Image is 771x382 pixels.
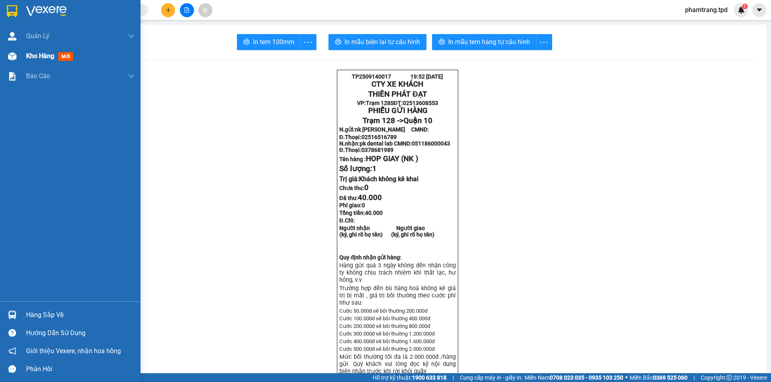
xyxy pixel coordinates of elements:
span: CR : [6,53,18,61]
span: Tổng tiền: [339,210,383,216]
span: Cước 100.000đ sẽ bồi thường 400.000đ [339,315,430,321]
span: printer [243,38,250,46]
div: 40.000 [6,52,72,61]
strong: (ký, ghi rõ họ tên) (ký, ghi rõ họ tên) [339,231,434,238]
div: Quận 10 [77,7,135,16]
div: 051186000043 [77,37,135,47]
span: 40.000 [358,193,382,202]
span: In mẫu tem hàng tự cấu hình [448,37,530,47]
span: question-circle [8,329,16,337]
span: message [8,365,16,373]
strong: Tên hàng : [339,156,418,162]
div: Phản hồi [26,363,135,375]
strong: 0708 023 035 - 0935 103 250 [550,374,623,381]
span: Trường hợp đền bù hàng hoá không kê giá trị bị mất , giá trị bồi thường theo cước phí như sau: [339,285,456,306]
button: aim [198,3,212,17]
img: icon-new-feature [738,6,745,14]
strong: 0369 525 060 [653,374,687,381]
span: PHIẾU GỬI HÀNG [368,106,428,115]
span: 02516516789 [361,134,397,140]
strong: Người nhận Người giao [339,225,425,231]
span: | [453,373,454,382]
span: 1 [372,164,377,173]
span: Số lượng: [339,164,377,173]
div: Hướng dẫn sử dụng [26,327,135,339]
span: Miền Nam [524,373,623,382]
strong: Đã thu: [339,195,382,201]
img: warehouse-icon [8,311,16,319]
img: solution-icon [8,72,16,81]
span: Cước 300.000đ sẽ bồi thường 1.200.000đ [339,331,435,337]
span: Cước 400.000đ sẽ bồi thường 1.600.000đ [339,338,435,344]
span: 1 [743,4,746,9]
span: Trạm 128 [366,100,390,106]
span: copyright [726,375,732,380]
span: In mẫu biên lai tự cấu hình [345,37,420,47]
span: Mức bồi thường tối đa là 2.000.000đ /hàng gửi. Quý khách vui lòng đọc kỹ nội dung biên nhận trước... [339,353,456,375]
span: mới [58,52,73,61]
button: more [300,34,316,50]
div: Hàng sắp về [26,309,135,321]
span: aim [202,7,208,13]
span: Kho hàng [26,52,54,60]
span: In tem 100mm [253,37,294,47]
span: Cung cấp máy in - giấy in: [460,373,522,382]
span: more [536,37,552,47]
button: printerIn mẫu biên lai tự cấu hình [328,34,426,50]
strong: Đ.Thoại: [339,147,394,153]
div: pk dental lab [77,16,135,26]
button: printerIn tem 100mm [237,34,301,50]
span: Cước 500.000đ sẽ bồi thường 2.000.000đ [339,346,435,352]
img: warehouse-icon [8,52,16,61]
span: TP2509140017 [352,73,391,80]
span: Báo cáo [26,71,50,81]
strong: Phí giao: [339,202,365,208]
span: ⚪️ [625,376,628,379]
div: Trạm 128 [7,7,71,16]
span: Cước 50.000đ sẽ bồi thường 200.000đ [339,308,428,314]
span: printer [439,38,445,46]
span: 0378681989 [361,147,394,153]
strong: Đ.Thoại: [339,134,397,140]
span: HOP GIAY (NK ) [366,154,418,163]
span: nk [PERSON_NAME] CMND: [355,126,429,133]
span: plus [165,7,171,13]
button: more [536,34,552,50]
span: Khách không kê khai [359,175,418,183]
sup: 1 [742,4,748,9]
strong: THIÊN PHÁT ĐẠT [368,90,426,99]
span: [DATE] [426,73,443,80]
span: Giới thiệu Vexere, nhận hoa hồng [26,346,121,356]
span: Gửi: [7,8,19,16]
span: Trạm 128 -> [363,116,432,125]
span: Quản Lý [26,31,49,41]
span: notification [8,347,16,355]
span: 0 [364,183,369,192]
strong: CTY XE KHÁCH [371,80,423,89]
span: Nhận: [77,8,96,16]
span: more [301,37,316,47]
span: Quận 10 [404,116,432,125]
span: | [693,373,695,382]
strong: Chưa thu: [339,185,369,191]
strong: N.gửi: [339,126,429,133]
span: 19:52 [410,73,425,80]
span: down [128,73,135,79]
span: printer [335,38,341,46]
strong: Quy định nhận gửi hàng: [339,254,402,261]
button: caret-down [752,3,766,17]
span: down [128,33,135,39]
span: Cước 200.000đ sẽ bồi thường 800.000đ [339,323,430,329]
span: Hàng gửi quá 3 ngày không đến nhận công ty không chịu trách nhiệm khi thất lạc, hư hỏn... [339,262,456,283]
span: 40.000 [365,210,383,216]
span: phamtrang.tpd [679,5,734,15]
button: plus [161,3,175,17]
button: printerIn mẫu tem hàng tự cấu hình [432,34,536,50]
img: warehouse-icon [8,32,16,40]
span: 051186000043 [412,140,450,147]
span: 02513608553 [403,100,438,106]
strong: VP: SĐT: [357,100,438,106]
span: file-add [184,7,190,13]
span: Trị giá: [339,175,418,183]
span: caret-down [756,6,763,14]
